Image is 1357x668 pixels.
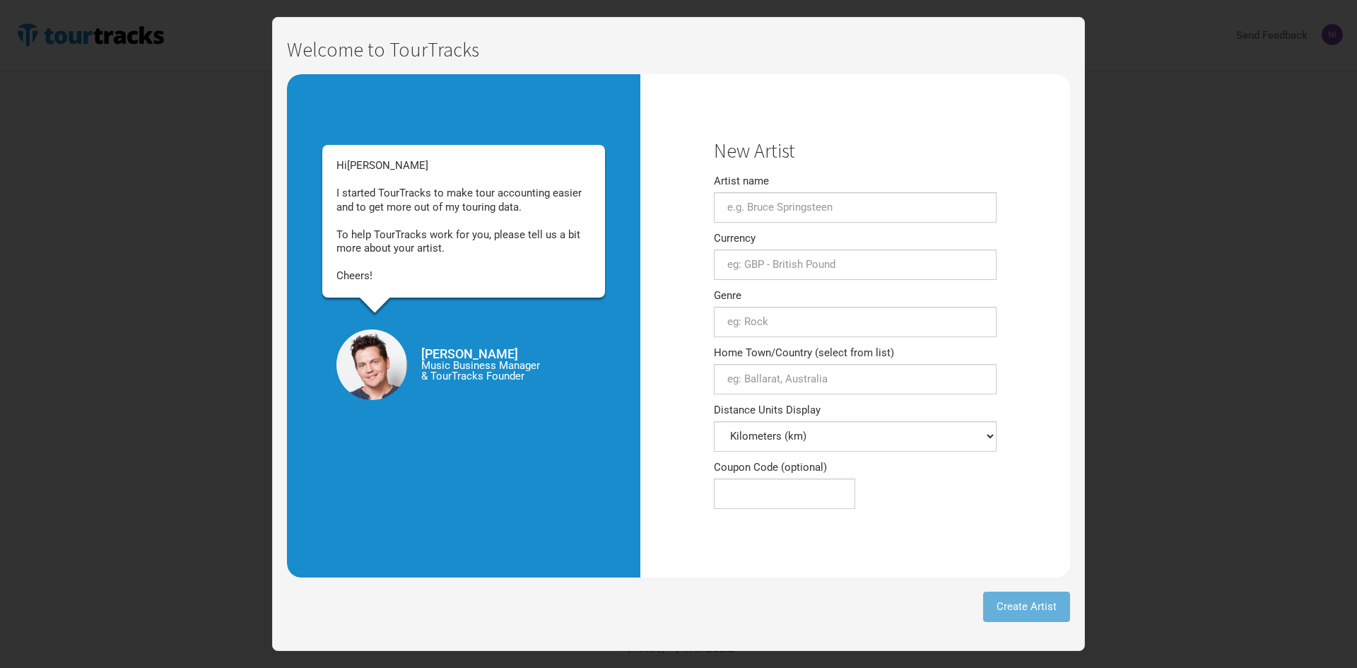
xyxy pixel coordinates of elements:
[347,159,428,172] span: [PERSON_NAME]
[983,592,1070,622] button: Create Artist
[287,39,1070,61] h1: Welcome to TourTracks
[714,462,827,473] label: Coupon Code (optional)
[421,346,518,361] strong: [PERSON_NAME]
[714,176,769,187] label: Artist name
[714,291,741,301] label: Genre
[714,250,997,280] input: eg: GBP - British Pound
[714,405,821,416] label: Distance Units Display
[997,600,1057,613] span: Create Artist
[714,307,997,337] input: eg: Rock
[714,364,997,394] input: eg: Ballarat, Australia
[714,140,997,162] h1: New Artist
[330,329,418,439] img: TH_HS_200x161px.png
[421,348,540,382] span: Music Business Manager & TourTracks Founder
[714,348,894,358] label: Home Town/Country (select from list)
[714,192,997,223] input: e.g. Bruce Springsteen
[714,233,756,244] label: Currency
[336,159,582,282] span: Hi I started TourTracks to make tour accounting easier and to get more out of my touring data. To...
